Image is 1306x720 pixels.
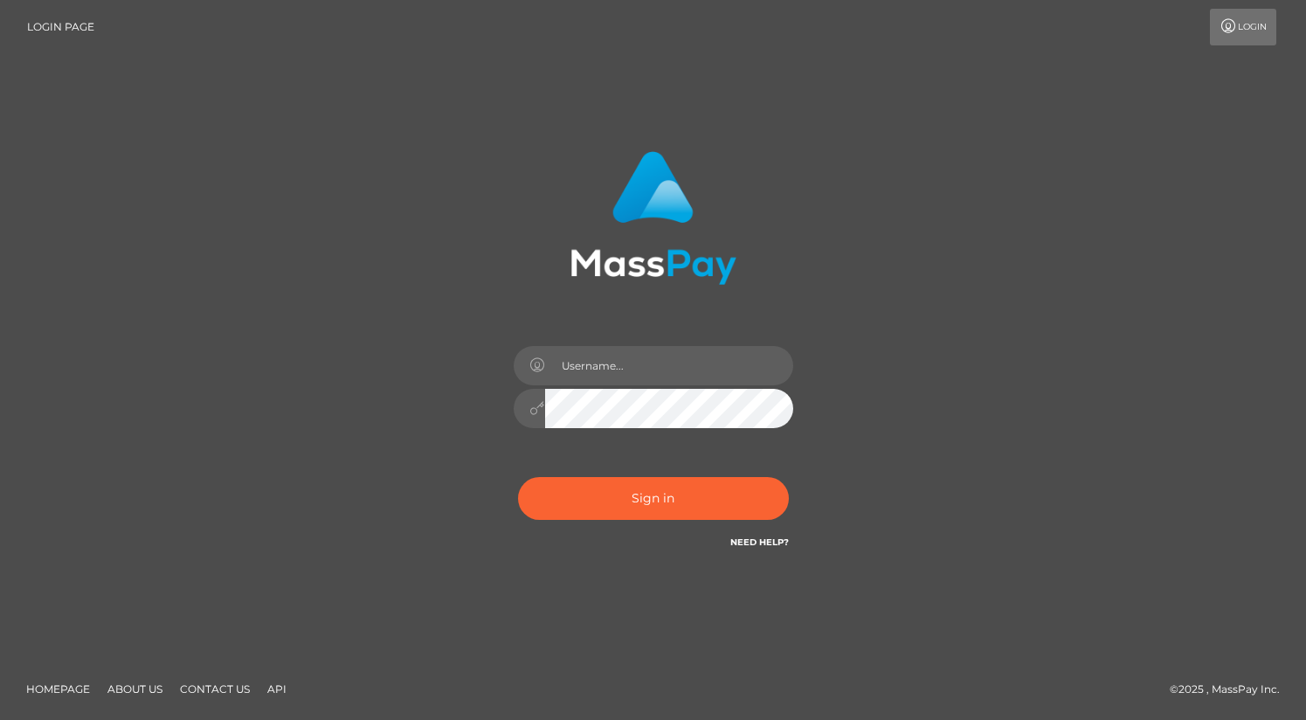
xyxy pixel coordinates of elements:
div: © 2025 , MassPay Inc. [1170,680,1293,699]
a: Login [1210,9,1276,45]
a: About Us [100,675,169,703]
button: Sign in [518,477,789,520]
a: Homepage [19,675,97,703]
img: MassPay Login [570,151,736,285]
a: Contact Us [173,675,257,703]
input: Username... [545,346,793,385]
a: Need Help? [730,537,789,548]
a: API [260,675,294,703]
a: Login Page [27,9,94,45]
